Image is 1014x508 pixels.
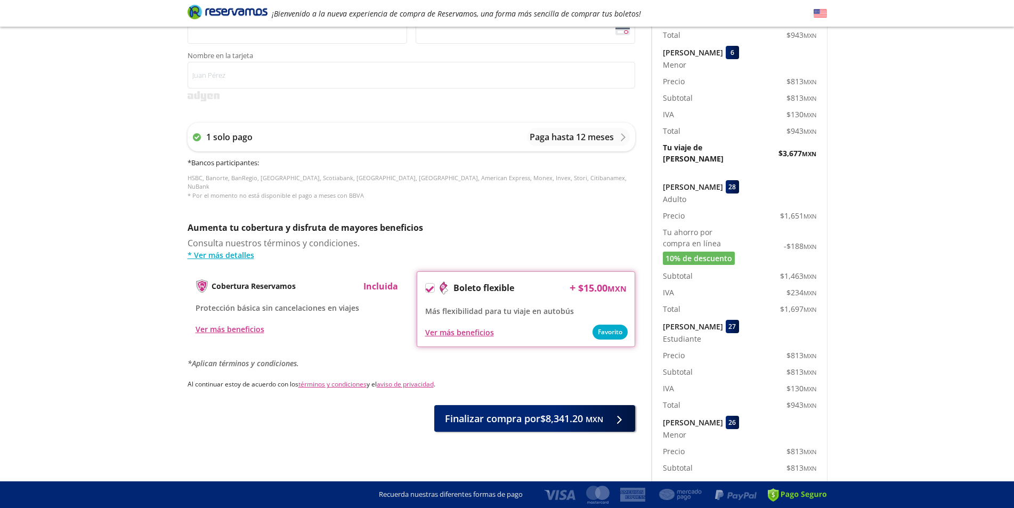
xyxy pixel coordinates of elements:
span: $ 813 [786,366,816,377]
small: MXN [804,78,816,86]
p: IVA [663,287,674,298]
small: MXN [607,284,627,294]
button: Finalizar compra por$8,341.20 MXN [434,405,635,432]
p: Precio [663,350,685,361]
div: 28 [726,180,739,193]
p: IVA [663,383,674,394]
p: IVA [663,479,674,490]
small: MXN [804,127,816,135]
small: MXN [804,289,816,297]
p: IVA [663,109,674,120]
p: *Aplican términos y condiciones. [188,358,635,369]
span: $ 813 [786,92,816,103]
p: [PERSON_NAME] [663,321,723,332]
a: términos y condiciones [298,380,367,389]
span: $ 130 [786,109,816,120]
button: English [814,7,827,20]
p: Cobertura Reservamos [212,280,296,292]
div: 26 [726,416,739,429]
p: Boleto flexible [453,281,514,294]
p: Paga hasta 12 meses [530,131,614,143]
span: $ 813 [786,350,816,361]
small: MXN [804,368,816,376]
span: $ 1,697 [780,303,816,315]
button: Ver más beneficios [196,324,264,335]
p: Incluida [363,280,398,293]
p: Precio [663,76,685,87]
span: 10% de descuento [666,253,732,264]
p: 1 solo pago [206,131,253,143]
p: Subtotal [663,462,693,473]
p: [PERSON_NAME] [663,417,723,428]
span: $ 1,463 [780,270,816,281]
p: Recuerda nuestras diferentes formas de pago [379,489,523,500]
i: Brand Logo [188,4,267,20]
small: MXN [804,111,816,119]
p: Subtotal [663,92,693,103]
p: [PERSON_NAME] [663,47,723,58]
span: $ 943 [786,125,816,136]
small: MXN [804,448,816,456]
input: Nombre en la tarjeta [188,62,635,88]
span: Más flexibilidad para tu viaje en autobús [425,306,574,316]
div: Consulta nuestros términos y condiciones. [188,237,635,261]
span: $ 813 [786,462,816,473]
iframe: Iframe de la fecha de caducidad de la tarjeta asegurada [192,20,402,41]
small: MXN [804,31,816,39]
p: Subtotal [663,270,693,281]
span: $ 1,651 [780,210,816,221]
p: Subtotal [663,366,693,377]
small: MXN [804,243,816,251]
img: svg+xml;base64,PD94bWwgdmVyc2lvbj0iMS4wIiBlbmNvZGluZz0iVVRGLTgiPz4KPHN2ZyB3aWR0aD0iMzk2cHgiIGhlaW... [188,91,220,101]
span: -$ 188 [784,240,816,252]
small: MXN [804,352,816,360]
a: Brand Logo [188,4,267,23]
small: MXN [804,272,816,280]
p: Total [663,303,680,315]
span: Menor [663,429,686,440]
p: + [570,280,575,296]
p: Al continuar estoy de acuerdo con los y el . [188,380,635,389]
h6: * Bancos participantes : [188,158,635,168]
p: Total [663,399,680,410]
p: Total [663,29,680,41]
small: MXN [804,212,816,220]
span: $ 3,677 [778,148,816,159]
span: $ 130 [786,479,816,490]
small: MXN [804,305,816,313]
iframe: Iframe del código de seguridad de la tarjeta asegurada [420,20,630,41]
span: Estudiante [663,333,701,344]
p: Total [663,125,680,136]
p: Tu ahorro por compra en línea [663,227,740,249]
span: $ 943 [786,399,816,410]
p: Aumenta tu cobertura y disfruta de mayores beneficios [188,221,635,234]
p: Precio [663,210,685,221]
a: * Ver más detalles [188,249,635,261]
span: * Por el momento no está disponible el pago a meses con BBVA [188,191,364,199]
span: $ 943 [786,29,816,41]
div: 6 [726,46,739,59]
small: MXN [804,464,816,472]
small: MXN [804,481,816,489]
span: Adulto [663,193,686,205]
button: Ver más beneficios [425,327,494,338]
em: ¡Bienvenido a la nueva experiencia de compra de Reservamos, una forma más sencilla de comprar tus... [272,9,641,19]
span: Nombre en la tarjeta [188,52,635,62]
p: HSBC, Banorte, BanRegio, [GEOGRAPHIC_DATA], Scotiabank, [GEOGRAPHIC_DATA], [GEOGRAPHIC_DATA], Ame... [188,174,635,200]
span: $ 130 [786,383,816,394]
small: MXN [804,401,816,409]
p: [PERSON_NAME] [663,181,723,192]
span: Menor [663,59,686,70]
small: MXN [586,414,603,424]
small: MXN [804,385,816,393]
span: Finalizar compra por $8,341.20 [445,412,603,426]
p: Tu viaje de [PERSON_NAME] [663,142,740,164]
small: MXN [802,150,816,158]
a: aviso de privacidad [377,380,434,389]
span: Protección básica sin cancelaciones en viajes [196,303,359,313]
span: $ 813 [786,446,816,457]
span: $ 234 [786,287,816,298]
div: 27 [726,320,739,333]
